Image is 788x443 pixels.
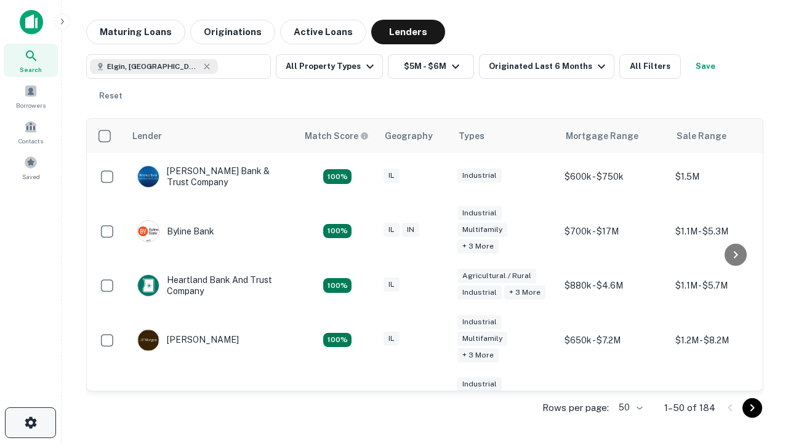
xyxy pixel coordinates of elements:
div: IL [384,277,400,292]
td: $750k - $15M [558,371,669,433]
button: Maturing Loans [86,20,185,44]
div: IL [384,223,400,237]
div: + 3 more [504,285,545,300]
span: Search [20,65,42,74]
iframe: Chat Widget [726,305,788,364]
div: [PERSON_NAME] Bank & Trust Company [137,166,285,188]
div: Industrial [457,377,502,391]
th: Mortgage Range [558,119,669,153]
div: IL [384,332,400,346]
td: $1.5M [669,153,780,200]
td: $600k - $750k [558,153,669,200]
td: $1.2M - $8.2M [669,309,780,371]
p: Rows per page: [542,401,609,415]
a: Borrowers [4,79,58,113]
div: Geography [385,129,433,143]
td: $880k - $4.6M [558,262,669,309]
td: $700k - $17M [558,200,669,262]
div: Byline Bank [137,220,214,242]
div: Industrial [457,169,502,183]
img: picture [138,221,159,242]
div: Originated Last 6 Months [489,59,609,74]
a: Contacts [4,115,58,148]
div: Multifamily [457,223,507,237]
div: Capitalize uses an advanced AI algorithm to match your search with the best lender. The match sco... [305,129,369,143]
span: Contacts [18,136,43,146]
button: All Property Types [276,54,383,79]
p: 1–50 of 184 [664,401,715,415]
button: Originated Last 6 Months [479,54,614,79]
div: Matching Properties: 42, hasApolloMatch: undefined [323,333,352,348]
button: Originations [190,20,275,44]
div: + 3 more [457,348,499,362]
th: Capitalize uses an advanced AI algorithm to match your search with the best lender. The match sco... [297,119,377,153]
div: Matching Properties: 21, hasApolloMatch: undefined [323,169,352,184]
button: All Filters [619,54,681,79]
img: picture [138,330,159,351]
div: Industrial [457,315,502,329]
th: Sale Range [669,119,780,153]
div: Sale Range [677,129,726,143]
img: picture [138,166,159,187]
button: Go to next page [742,398,762,418]
td: $650k - $7.2M [558,309,669,371]
button: Lenders [371,20,445,44]
div: Types [459,129,484,143]
img: picture [138,275,159,296]
div: Heartland Bank And Trust Company [137,274,285,297]
div: Matching Properties: 25, hasApolloMatch: undefined [323,278,352,293]
td: $1.1M - $5.7M [669,262,780,309]
td: $1M - $10M [669,371,780,433]
span: Elgin, [GEOGRAPHIC_DATA], [GEOGRAPHIC_DATA] [107,61,199,72]
a: Search [4,44,58,77]
div: 50 [614,399,645,417]
span: Borrowers [16,100,46,110]
div: [PERSON_NAME] [137,329,239,351]
div: Industrial [457,206,502,220]
a: Saved [4,151,58,184]
div: Agricultural / Rural [457,269,536,283]
button: $5M - $6M [388,54,474,79]
button: Reset [91,84,131,108]
div: Multifamily [457,332,507,346]
button: Save your search to get updates of matches that match your search criteria. [686,54,725,79]
div: IL [384,169,400,183]
span: Saved [22,172,40,182]
img: capitalize-icon.png [20,10,43,34]
div: Industrial [457,285,502,300]
th: Geography [377,119,451,153]
th: Lender [125,119,297,153]
th: Types [451,119,558,153]
div: + 3 more [457,239,499,253]
div: Mortgage Range [566,129,638,143]
div: Lender [132,129,162,143]
div: IN [402,223,419,237]
button: Active Loans [280,20,366,44]
h6: Match Score [305,129,366,143]
div: Matching Properties: 32, hasApolloMatch: undefined [323,224,352,239]
td: $1.1M - $5.3M [669,200,780,262]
